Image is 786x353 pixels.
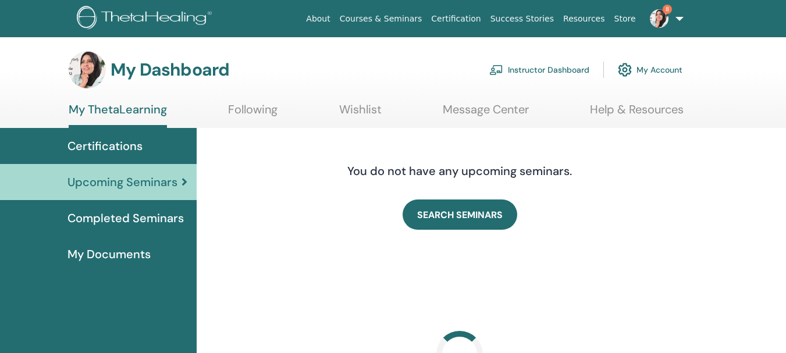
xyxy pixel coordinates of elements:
span: Completed Seminars [67,209,184,227]
a: SEARCH SEMINARS [403,199,517,230]
a: Following [228,102,278,125]
h3: My Dashboard [111,59,229,80]
a: Message Center [443,102,529,125]
img: default.jpg [69,51,106,88]
span: My Documents [67,245,151,263]
img: chalkboard-teacher.svg [489,65,503,75]
a: Success Stories [486,8,559,30]
span: Upcoming Seminars [67,173,177,191]
a: Certification [426,8,485,30]
span: 8 [663,5,672,14]
h4: You do not have any upcoming seminars. [276,164,643,178]
a: About [301,8,335,30]
span: Certifications [67,137,143,155]
a: Courses & Seminars [335,8,427,30]
a: Resources [559,8,610,30]
a: My Account [618,57,682,83]
span: SEARCH SEMINARS [417,209,503,221]
img: cog.svg [618,60,632,80]
a: Instructor Dashboard [489,57,589,83]
a: Store [610,8,641,30]
a: Help & Resources [590,102,684,125]
img: logo.png [77,6,216,32]
a: My ThetaLearning [69,102,167,128]
img: default.jpg [650,9,668,28]
a: Wishlist [339,102,382,125]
